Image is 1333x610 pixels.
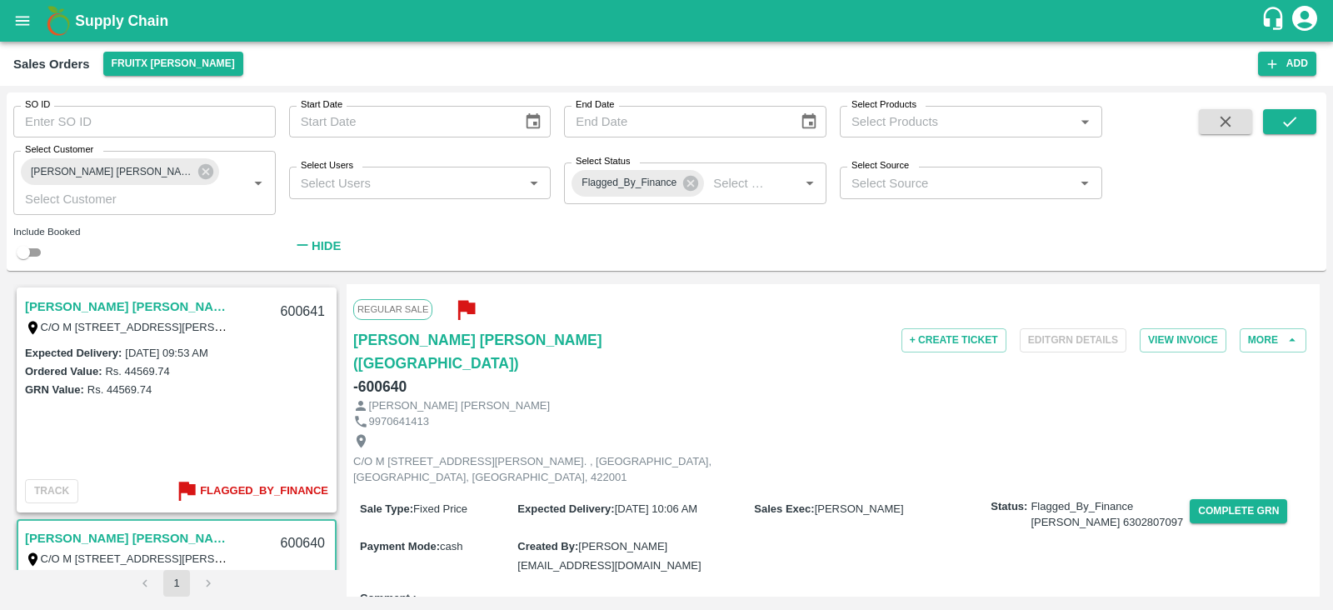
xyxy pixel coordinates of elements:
label: Created By : [517,540,578,552]
button: Complete GRN [1190,499,1287,523]
button: Choose date [793,106,825,137]
label: Select Status [576,155,631,168]
button: Hide [289,232,346,260]
button: Add [1258,52,1316,76]
div: account of current user [1290,3,1320,38]
div: 600641 [271,292,335,332]
button: View Invoice [1140,328,1226,352]
button: Open [247,172,269,194]
a: [PERSON_NAME] [PERSON_NAME]([GEOGRAPHIC_DATA]) [353,328,673,375]
label: Comment : [360,591,417,607]
div: customer-support [1261,6,1290,36]
h6: - 600640 [353,375,407,398]
label: Rs. 44569.74 [105,365,169,377]
p: C/O M [STREET_ADDRESS][PERSON_NAME]. , [GEOGRAPHIC_DATA], [GEOGRAPHIC_DATA], [GEOGRAPHIC_DATA], 4... [353,454,728,485]
b: Flagged_By_Finance [200,482,328,501]
label: Start Date [301,98,342,112]
span: Fixed Price [413,502,467,515]
span: Flagged_By_Finance [572,174,686,192]
label: Select Customer [25,143,93,157]
button: Open [523,172,545,194]
button: page 1 [163,570,190,597]
label: C/O M [STREET_ADDRESS][PERSON_NAME]. , [GEOGRAPHIC_DATA], [GEOGRAPHIC_DATA], [GEOGRAPHIC_DATA], 4... [41,320,676,333]
label: GRN Value: [25,383,84,396]
input: Select Products [845,111,1070,132]
label: Expected Delivery : [25,347,122,359]
button: Open [1074,111,1096,132]
input: Select Customer [18,187,222,209]
span: [PERSON_NAME] [815,502,904,515]
span: Flagged_By_Finance [1031,499,1183,530]
label: Sale Type : [360,502,413,515]
button: Choose date [517,106,549,137]
a: [PERSON_NAME] [PERSON_NAME]([GEOGRAPHIC_DATA]) [25,296,233,317]
strong: Hide [312,239,341,252]
button: Open [799,172,821,194]
div: 600640 [271,524,335,563]
label: Status: [991,499,1027,515]
a: [PERSON_NAME] [PERSON_NAME]([GEOGRAPHIC_DATA]) [25,527,233,549]
label: End Date [576,98,614,112]
label: Rs. 44569.74 [87,383,152,396]
button: Flagged_By_Finance [173,477,328,505]
p: [PERSON_NAME] [PERSON_NAME] [369,398,550,414]
div: Flagged_By_Finance [572,170,704,197]
a: Supply Chain [75,9,1261,32]
img: logo [42,4,75,37]
button: + Create Ticket [901,328,1006,352]
button: Open [1074,172,1096,194]
span: Regular Sale [353,299,432,319]
nav: pagination navigation [129,570,224,597]
label: C/O M [STREET_ADDRESS][PERSON_NAME]. , [GEOGRAPHIC_DATA], [GEOGRAPHIC_DATA], [GEOGRAPHIC_DATA], 4... [41,552,676,565]
input: Select Status [706,172,772,193]
div: [PERSON_NAME] [PERSON_NAME]([GEOGRAPHIC_DATA]) [21,158,219,185]
label: Select Products [851,98,916,112]
label: Expected Delivery : [517,502,614,515]
input: Select Source [845,172,1070,193]
div: Include Booked [13,224,276,239]
label: SO ID [25,98,50,112]
span: cash [440,540,462,552]
p: 9970641413 [369,414,429,430]
label: Select Users [301,159,353,172]
span: [PERSON_NAME][EMAIL_ADDRESS][DOMAIN_NAME] [517,540,701,571]
button: More [1240,328,1306,352]
label: Sales Exec : [754,502,814,515]
input: Start Date [289,106,511,137]
input: Select Users [294,172,519,193]
span: [DATE] 10:06 AM [615,502,697,515]
input: Enter SO ID [13,106,276,137]
label: [DATE] 09:53 AM [125,347,207,359]
span: [PERSON_NAME] [PERSON_NAME]([GEOGRAPHIC_DATA]) [21,163,202,181]
label: Select Source [851,159,909,172]
b: Supply Chain [75,12,168,29]
label: Ordered Value: [25,365,102,377]
div: [PERSON_NAME] 6302807097 [1031,515,1183,531]
label: Payment Mode : [360,540,440,552]
button: Select DC [103,52,243,76]
input: End Date [564,106,786,137]
button: open drawer [3,2,42,40]
div: Sales Orders [13,53,90,75]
